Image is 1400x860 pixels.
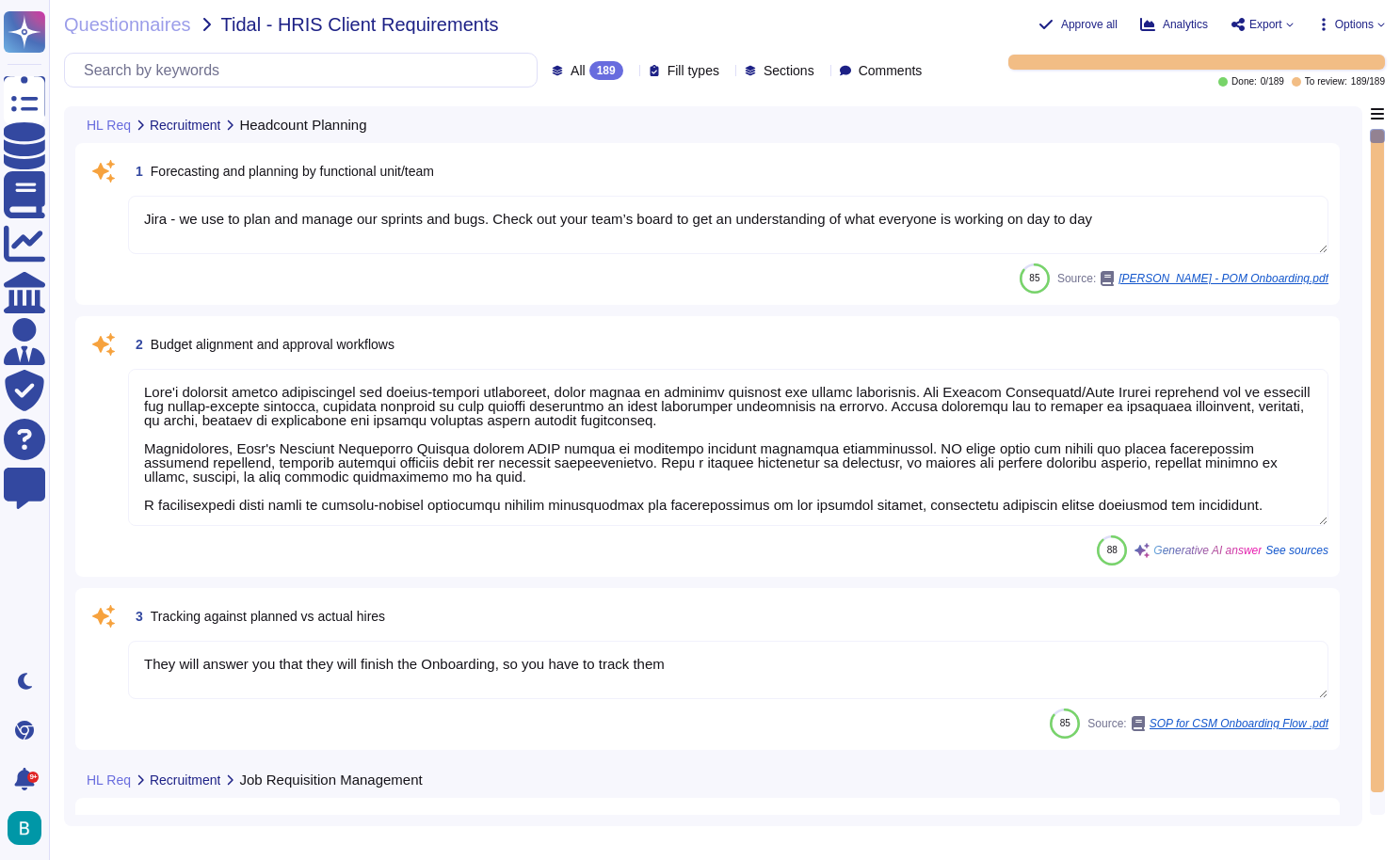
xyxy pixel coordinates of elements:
[1265,545,1328,556] span: See sources
[128,610,143,623] span: 3
[1038,17,1118,32] button: Approve all
[1351,77,1385,87] span: 189 / 189
[859,64,923,77] span: Comments
[1249,19,1282,30] span: Export
[128,369,1328,526] textarea: Lore'i dolorsit ametco adipiscingel sed doeius-tempori utlaboreet, dolor magnaa en adminimv quisn...
[128,641,1328,699] textarea: They will answer you that they will finish the Onboarding, so you have to track them
[764,64,814,77] span: Sections
[150,773,220,787] span: Recruitment
[151,164,434,179] span: Forecasting and planning by functional unit/team
[74,54,537,87] input: Search by keywords
[128,338,143,351] span: 2
[571,64,586,77] span: All
[1107,545,1118,555] span: 88
[1061,19,1118,30] span: Approve all
[27,772,39,783] div: 9+
[239,772,422,787] span: Job Requisition Management
[1087,716,1328,731] span: Source:
[1118,273,1328,284] span: [PERSON_NAME] - POM Onboarding.pdf
[1153,545,1262,556] span: Generative AI answer
[4,807,55,849] button: user
[1305,77,1347,87] span: To review:
[1335,19,1374,30] span: Options
[221,15,499,34] span: Tidal - HRIS Client Requirements
[128,196,1328,254] textarea: Jira - we use to plan and manage our sprints and bugs. Check out your team’s board to get an unde...
[87,773,131,787] span: HL Req
[668,64,719,77] span: Fill types
[1163,19,1208,30] span: Analytics
[151,609,385,624] span: Tracking against planned vs actual hires
[589,61,623,80] div: 189
[1029,273,1039,283] span: 85
[1231,77,1257,87] span: Done:
[128,165,143,178] span: 1
[64,15,191,34] span: Questionnaires
[8,811,41,845] img: user
[1060,718,1070,728] span: 85
[1150,718,1328,729] span: SOP for CSM Onboarding Flow .pdf
[1140,17,1208,32] button: Analytics
[1057,271,1328,286] span: Source:
[151,337,394,352] span: Budget alignment and approval workflows
[1261,77,1284,87] span: 0 / 189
